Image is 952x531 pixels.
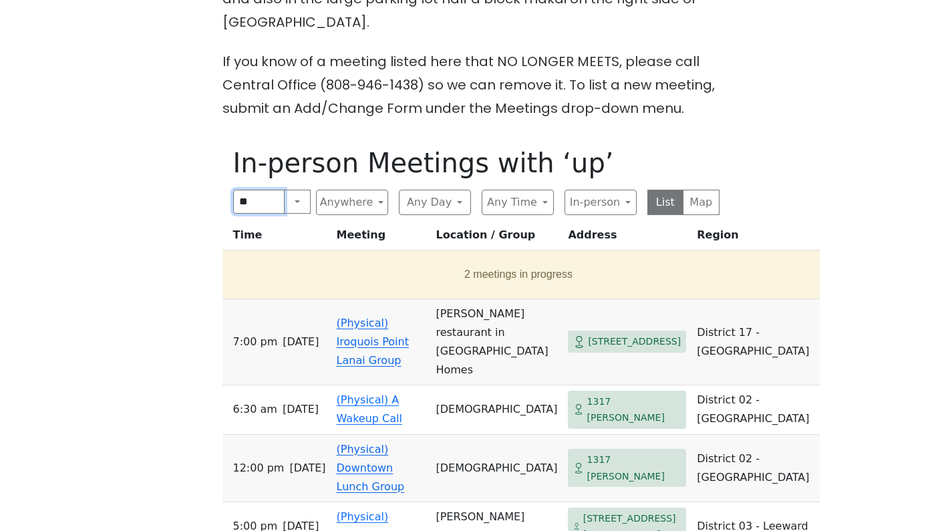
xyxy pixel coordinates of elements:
h1: In-person Meetings with ‘up’ [233,147,720,179]
span: 1317 [PERSON_NAME] [587,452,681,484]
th: Location / Group [430,226,563,250]
a: (Physical) Downtown Lunch Group [337,443,405,493]
a: (Physical) Iroquois Point Lanai Group [337,317,409,367]
span: [DATE] [283,400,319,419]
span: [STREET_ADDRESS] [588,333,681,350]
button: 2 meetings in progress [228,256,810,293]
span: 7:00 PM [233,333,278,351]
td: District 02 - [GEOGRAPHIC_DATA] [691,435,820,502]
span: 12:00 PM [233,459,285,478]
button: Map [683,190,720,215]
th: Time [222,226,331,250]
button: List [647,190,684,215]
span: [DATE] [283,333,319,351]
th: Address [563,226,691,250]
a: (Physical) A Wakeup Call [337,393,402,425]
th: Meeting [331,226,431,250]
input: Search [233,190,285,214]
th: Region [691,226,820,250]
span: 6:30 AM [233,400,277,419]
td: [DEMOGRAPHIC_DATA] [430,385,563,435]
button: Any Time [482,190,554,215]
button: Search [284,190,311,214]
td: [PERSON_NAME] restaurant in [GEOGRAPHIC_DATA] Homes [430,299,563,385]
td: District 17 - [GEOGRAPHIC_DATA] [691,299,820,385]
td: District 02 - [GEOGRAPHIC_DATA] [691,385,820,435]
p: If you know of a meeting listed here that NO LONGER MEETS, please call Central Office (808-946-14... [222,50,730,120]
td: [DEMOGRAPHIC_DATA] [430,435,563,502]
span: 1317 [PERSON_NAME] [587,393,681,426]
button: In-person [565,190,637,215]
span: [DATE] [289,459,325,478]
button: Any Day [399,190,471,215]
button: Anywhere [316,190,388,215]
